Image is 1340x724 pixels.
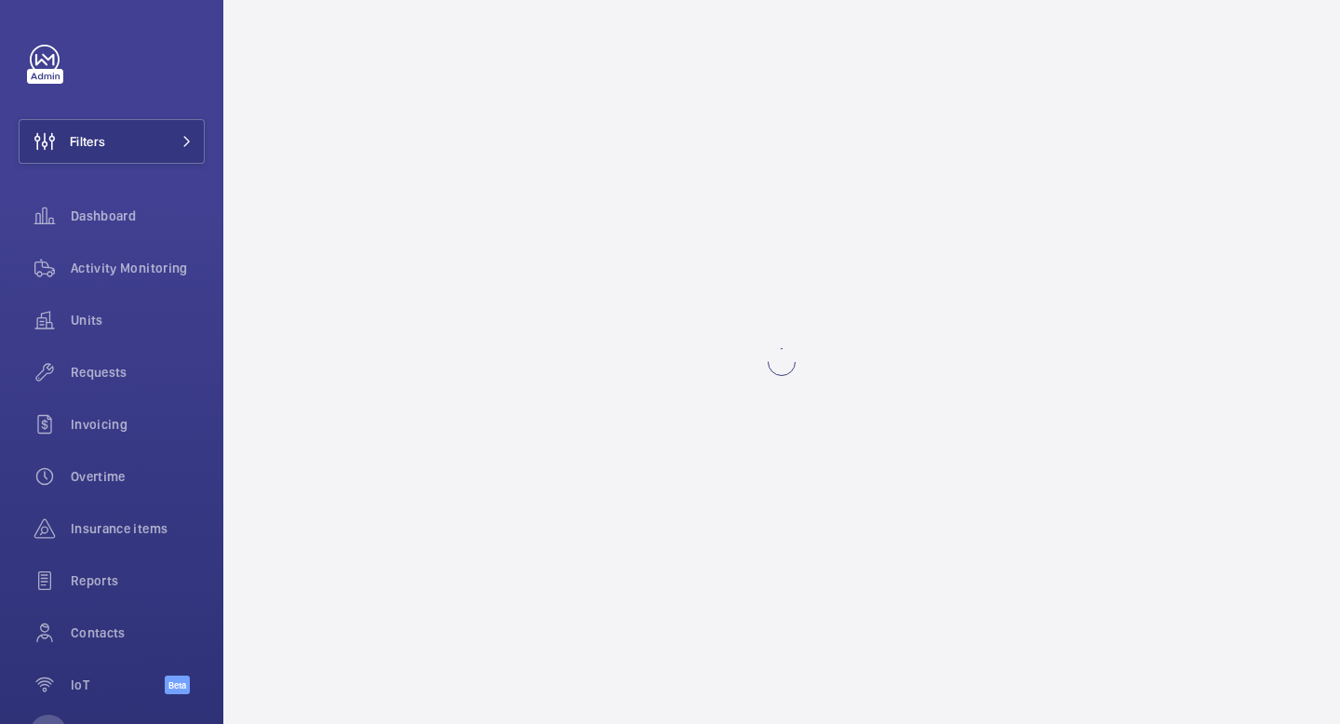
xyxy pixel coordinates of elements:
[71,467,205,486] span: Overtime
[71,623,205,642] span: Contacts
[70,132,105,151] span: Filters
[71,519,205,538] span: Insurance items
[71,571,205,590] span: Reports
[71,363,205,382] span: Requests
[19,119,205,164] button: Filters
[71,207,205,225] span: Dashboard
[71,259,205,277] span: Activity Monitoring
[71,415,205,434] span: Invoicing
[71,676,165,694] span: IoT
[165,676,190,694] span: Beta
[71,311,205,329] span: Units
